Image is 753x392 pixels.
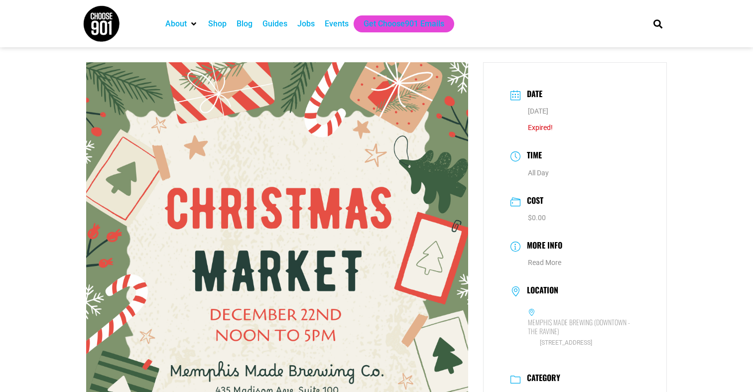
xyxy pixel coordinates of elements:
[522,373,560,385] h3: Category
[297,18,315,30] a: Jobs
[165,18,187,30] a: About
[510,212,639,224] dd: $0.00
[522,149,542,163] h3: Time
[528,259,561,266] a: Read More
[528,318,639,336] h6: Memphis Made Brewing (Downtown - The Ravine)
[650,15,666,32] div: Search
[237,18,252,30] a: Blog
[208,18,227,30] a: Shop
[262,18,287,30] a: Guides
[522,88,542,102] h3: Date
[528,107,548,115] span: [DATE]
[522,239,562,254] h3: More Info
[522,194,543,209] h3: Cost
[522,285,558,297] h3: Location
[160,15,636,32] nav: Main nav
[528,338,639,348] span: [STREET_ADDRESS]
[325,18,349,30] a: Events
[364,18,444,30] a: Get Choose901 Emails
[528,124,553,131] span: Expired!
[160,15,203,32] div: About
[528,169,549,177] abbr: All Day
